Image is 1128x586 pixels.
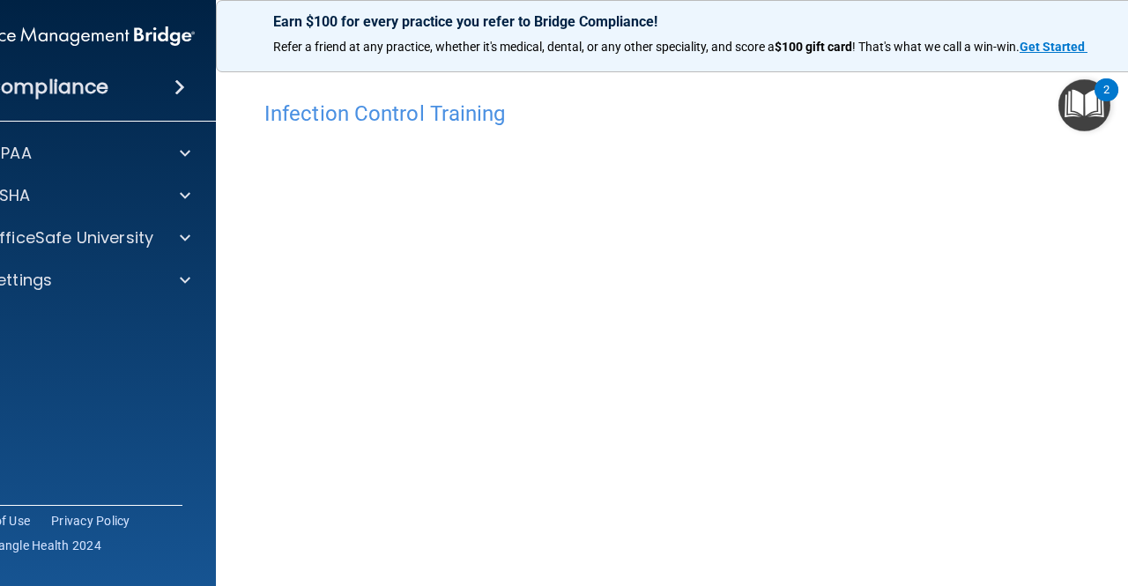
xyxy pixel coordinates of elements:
span: Refer a friend at any practice, whether it's medical, dental, or any other speciality, and score a [273,40,775,54]
strong: Get Started [1020,40,1085,54]
strong: $100 gift card [775,40,852,54]
a: Get Started [1020,40,1087,54]
div: 2 [1103,90,1109,113]
a: Privacy Policy [51,512,130,530]
span: ! That's what we call a win-win. [852,40,1020,54]
button: Open Resource Center, 2 new notifications [1058,79,1110,131]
